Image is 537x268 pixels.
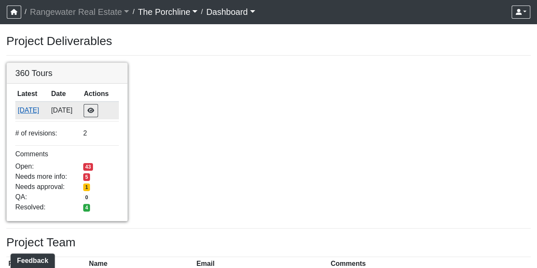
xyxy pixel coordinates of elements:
[197,3,206,20] span: /
[15,102,49,119] td: 1N9XpftJkkEiNCK7vHjT2Z
[21,3,30,20] span: /
[6,251,56,268] iframe: Ybug feedback widget
[129,3,138,20] span: /
[17,105,47,116] button: [DATE]
[6,34,531,48] h3: Project Deliverables
[206,3,255,20] a: Dashboard
[30,3,129,20] a: Rangewater Real Estate
[138,3,198,20] a: The Porchline
[6,235,531,250] h3: Project Team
